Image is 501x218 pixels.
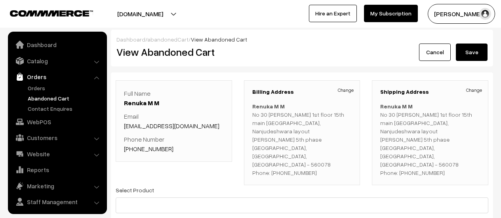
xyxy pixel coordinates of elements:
[309,5,357,22] a: Hire an Expert
[124,112,224,131] p: Email
[10,70,104,84] a: Orders
[252,89,352,95] h3: Billing Address
[124,122,219,130] a: [EMAIL_ADDRESS][DOMAIN_NAME]
[191,36,247,43] span: View Abandoned Cart
[10,147,104,161] a: Website
[10,8,79,17] a: COMMMERCE
[147,36,189,43] a: abandonedCart
[364,5,418,22] a: My Subscription
[466,87,482,94] a: Change
[26,84,104,92] a: Orders
[10,195,104,209] a: Staff Management
[90,4,191,24] button: [DOMAIN_NAME]
[380,89,480,95] h3: Shipping Address
[26,104,104,113] a: Contact Enquires
[10,115,104,129] a: WebPOS
[26,94,104,102] a: Abandoned Cart
[10,131,104,145] a: Customers
[380,103,413,110] b: Renuka M M
[116,36,145,43] a: Dashboard
[10,10,93,16] img: COMMMERCE
[116,46,296,58] h2: View Abandoned Cart
[419,44,451,61] a: Cancel
[10,38,104,52] a: Dashboard
[428,4,495,24] button: [PERSON_NAME]
[124,99,159,107] a: Renuka M M
[252,103,285,110] b: Renuka M M
[10,179,104,193] a: Marketing
[124,145,173,153] a: [PHONE_NUMBER]
[116,186,154,194] label: Select Product
[10,54,104,68] a: Catalog
[479,8,491,20] img: user
[10,163,104,177] a: Reports
[252,102,352,177] p: No 30 [PERSON_NAME] 1st floor 15th main [GEOGRAPHIC_DATA], Nanjudeshwara layout [PERSON_NAME] 5th...
[124,135,224,154] p: Phone Number
[380,102,480,177] p: No 30 [PERSON_NAME] 1st floor 15th main [GEOGRAPHIC_DATA], Nanjudeshwara layout [PERSON_NAME] 5th...
[116,35,488,44] div: / /
[456,44,488,61] button: Save
[338,87,354,94] a: Change
[124,89,224,108] p: Full Name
